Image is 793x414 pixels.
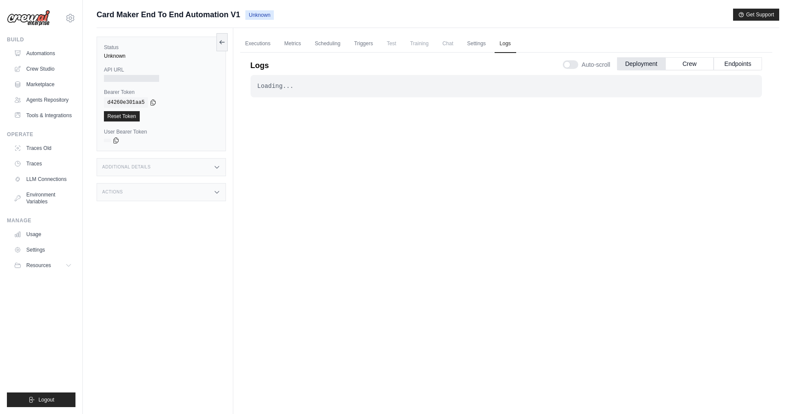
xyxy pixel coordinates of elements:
div: Operate [7,131,75,138]
span: Logout [38,396,54,403]
h3: Actions [102,190,123,195]
div: Loading... [257,82,755,90]
a: Crew Studio [10,62,75,76]
span: Auto-scroll [582,60,610,69]
a: Traces Old [10,141,75,155]
span: Resources [26,262,51,269]
label: User Bearer Token [104,128,219,135]
div: Manage [7,217,75,224]
a: Reset Token [104,111,140,121]
div: Build [7,36,75,43]
span: Training is not available until the deployment is complete [405,35,434,52]
a: Triggers [349,35,378,53]
a: Settings [10,243,75,257]
label: API URL [104,66,219,73]
a: Tools & Integrations [10,109,75,122]
button: Deployment [617,57,665,70]
button: Crew [665,57,714,70]
label: Status [104,44,219,51]
a: Automations [10,47,75,60]
span: Chat is not available until the deployment is complete [437,35,458,52]
label: Bearer Token [104,89,219,96]
span: Unknown [245,10,274,20]
button: Logout [7,392,75,407]
a: Environment Variables [10,188,75,209]
a: Metrics [279,35,306,53]
iframe: Chat Widget [750,373,793,414]
button: Resources [10,258,75,272]
a: Traces [10,157,75,171]
h3: Additional Details [102,165,150,170]
a: Settings [462,35,491,53]
span: Test [382,35,401,52]
a: Scheduling [310,35,345,53]
button: Get Support [733,9,779,21]
span: Card Maker End To End Automation V1 [97,9,240,21]
a: Marketplace [10,78,75,91]
div: Unknown [104,53,219,59]
a: LLM Connections [10,172,75,186]
a: Usage [10,227,75,241]
code: d4260e301aa5 [104,97,148,108]
button: Endpoints [714,57,762,70]
a: Agents Repository [10,93,75,107]
p: Logs [251,59,269,72]
a: Logs [495,35,516,53]
img: Logo [7,10,50,26]
a: Executions [240,35,276,53]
